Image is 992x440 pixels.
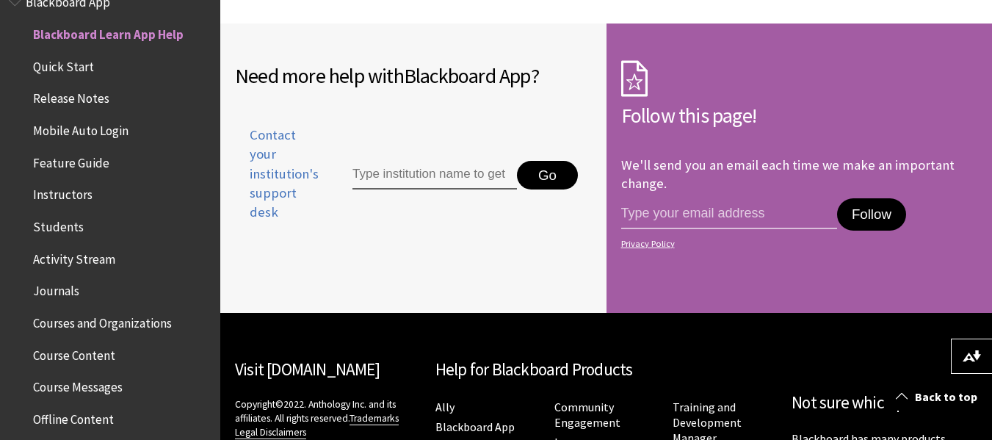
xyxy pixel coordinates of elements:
[435,419,515,435] a: Blackboard App
[235,358,380,380] a: Visit [DOMAIN_NAME]
[33,311,172,331] span: Courses and Organizations
[33,151,109,170] span: Feature Guide
[621,100,978,131] h2: Follow this page!
[235,126,319,239] a: Contact your institution's support desk
[33,247,115,267] span: Activity Stream
[621,239,974,249] a: Privacy Policy
[352,161,517,190] input: Type institution name to get support
[33,118,128,138] span: Mobile Auto Login
[33,183,93,203] span: Instructors
[517,161,578,190] button: Go
[435,357,778,383] h2: Help for Blackboard Products
[435,400,455,415] a: Ally
[235,60,592,91] h2: Need more help with ?
[235,426,306,439] a: Legal Disclaimers
[235,126,319,222] span: Contact your institution's support desk
[33,407,114,427] span: Offline Content
[792,390,977,416] h2: Not sure which product?
[33,22,184,42] span: Blackboard Learn App Help
[33,54,94,74] span: Quick Start
[33,343,115,363] span: Course Content
[621,60,648,97] img: Subscription Icon
[885,383,992,411] a: Back to top
[33,279,79,299] span: Journals
[33,375,123,395] span: Course Messages
[350,412,399,425] a: Trademarks
[837,198,906,231] button: Follow
[404,62,531,89] span: Blackboard App
[33,214,84,234] span: Students
[33,87,109,107] span: Release Notes
[621,156,955,191] p: We'll send you an email each time we make an important change.
[554,400,620,430] a: Community Engagement
[621,198,837,229] input: email address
